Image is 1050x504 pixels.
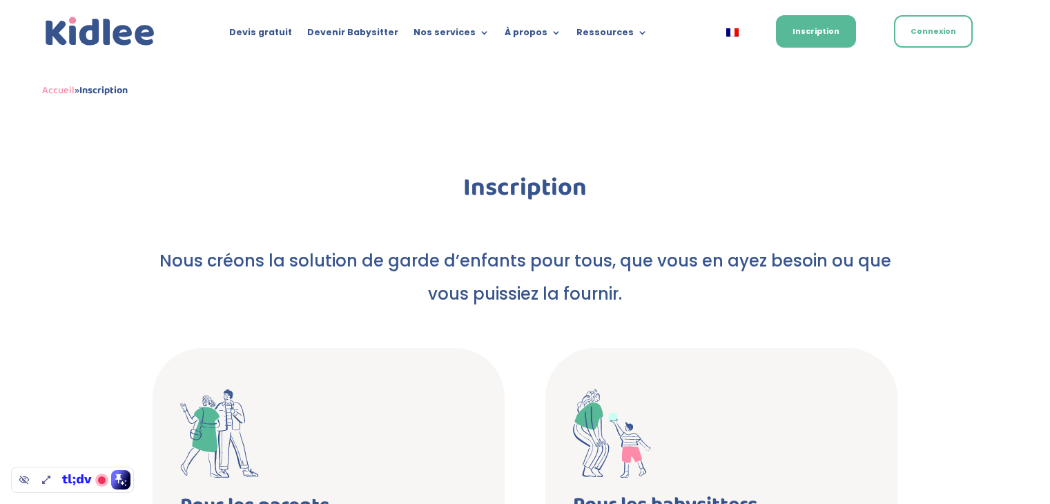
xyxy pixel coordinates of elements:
[573,389,652,478] img: babysitter
[42,82,128,99] span: »
[576,28,648,43] a: Ressources
[776,15,856,48] a: Inscription
[153,175,898,207] h1: Inscription
[42,14,158,50] a: Kidlee Logo
[42,82,75,99] a: Accueil
[726,28,739,37] img: Français
[414,28,489,43] a: Nos services
[180,389,259,478] img: parents
[894,15,973,48] a: Connexion
[505,28,561,43] a: À propos
[79,82,128,99] strong: Inscription
[153,244,898,311] p: Nous créons la solution de garde d’enfants pour tous, que vous en ayez besoin ou que vous puissie...
[42,14,158,50] img: logo_kidlee_bleu
[307,28,398,43] a: Devenir Babysitter
[229,28,292,43] a: Devis gratuit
